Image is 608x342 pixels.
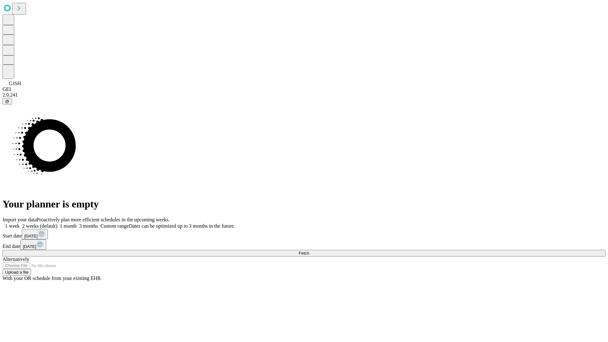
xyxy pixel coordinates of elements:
span: [DATE] [23,244,36,249]
span: GJSH [9,81,21,86]
span: Alternatively [3,256,29,262]
span: With your OR schedule from your existing EHR [3,275,101,281]
div: 2.0.241 [3,92,605,98]
span: Custom range [100,223,129,229]
span: Dates can be optimized up to 3 months in the future. [129,223,235,229]
button: Fetch [3,250,605,256]
span: 2 weeks (default) [22,223,57,229]
h1: Your planner is empty [3,198,605,210]
span: 3 months [79,223,98,229]
button: Upload a file [3,269,31,275]
div: GEI [3,86,605,92]
span: Proactively plan more efficient schedules in the upcoming weeks. [37,217,170,222]
button: [DATE] [20,239,46,250]
button: @ [3,98,12,104]
button: [DATE] [22,229,48,239]
span: Fetch [299,251,309,256]
div: End date [3,239,605,250]
span: @ [5,99,9,104]
div: Start date [3,229,605,239]
span: 1 month [60,223,77,229]
span: [DATE] [24,234,38,238]
span: Import your data [3,217,37,222]
span: 1 week [5,223,20,229]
